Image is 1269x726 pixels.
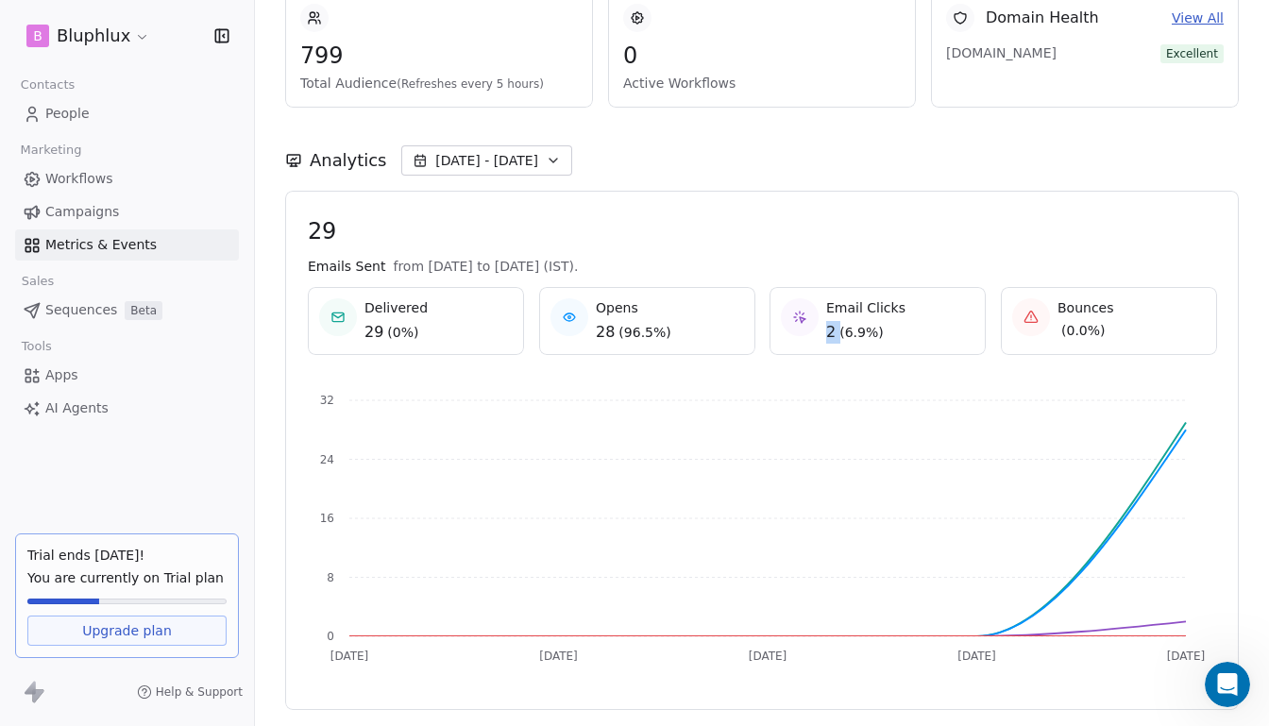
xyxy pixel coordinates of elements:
span: 799 [300,42,578,70]
span: Bluphlux [57,24,130,48]
span: Beta [125,301,162,320]
span: [DATE] - [DATE] [435,151,538,170]
button: BBluphlux [23,20,154,52]
span: 29 [364,321,383,344]
button: Home [296,8,331,43]
span: Contacts [12,71,83,99]
button: Gif picker [59,582,75,597]
button: [DATE] - [DATE] [401,145,572,176]
span: Email Clicks [826,298,905,317]
span: ( 0.0% ) [1061,321,1106,340]
span: (Refreshes every 5 hours) [397,77,544,91]
span: Upgrade plan [82,621,172,640]
a: Campaigns [15,196,239,228]
div: Trial ends [DATE]! [27,546,227,565]
span: Delivered [364,298,428,317]
span: Opens [596,298,671,317]
span: ( 6.9% ) [839,323,884,342]
div: Close [331,8,365,42]
tspan: 16 [320,512,334,525]
tspan: [DATE] [330,650,369,663]
a: SequencesBeta [15,295,239,326]
b: Sequences [193,211,273,227]
img: Profile image for Mrinal [54,10,84,41]
span: Campaigns [45,202,119,222]
span: Domain Health [986,7,1099,29]
div: [PERSON_NAME] • 3h ago [30,395,178,406]
h1: [PERSON_NAME] [92,9,214,24]
span: Bounces [1057,298,1114,317]
a: Help & Support [137,684,243,700]
button: Emoji picker [29,582,44,597]
a: Apps [15,360,239,391]
span: Metrics & Events [45,235,157,255]
span: Sales [13,267,62,295]
div: The domain has been paused, because you are sending a cold outreach email through a marketing email. [30,84,295,158]
button: go back [12,8,48,43]
iframe: Intercom live chat [1205,662,1250,707]
div: I will check for the paused domain. [30,183,295,202]
span: [DOMAIN_NAME] [946,43,1078,62]
span: 28 [596,321,615,344]
tspan: [DATE] [957,650,996,663]
div: I will check for the paused domain.Meanwhile please utilizeSequencesfor cold outreach emails, ins... [15,172,310,391]
div: Meanwhile please utilize for cold outreach emails, instead of using a marketing email. [30,211,295,266]
span: Analytics [310,148,386,173]
span: ( 96.5% ) [618,323,670,342]
p: Active 1h ago [92,24,176,42]
tspan: [DATE] [749,650,787,663]
div: yeah please it was first time so please un ban us and so I can use sales emails and sequence for ... [83,436,347,510]
span: 0 [623,42,901,70]
button: Send a message… [324,574,354,604]
span: from [DATE] to [DATE] (IST). [393,257,578,276]
span: ( 0% ) [387,323,418,342]
span: Help & Support [156,684,243,700]
div: yeah please it was first time so please un ban us and so I can use sales emails and sequence for ... [68,425,363,521]
tspan: 8 [327,571,334,584]
span: AI Agents [45,398,109,418]
button: Upload attachment [90,582,105,597]
span: Tools [13,332,59,361]
span: Active Workflows [623,74,901,93]
span: Total Audience [300,74,578,93]
span: Sequences [45,300,117,320]
a: People [15,98,239,129]
span: 2 [826,321,836,344]
span: 29 [308,217,1216,245]
span: Apps [45,365,78,385]
span: Workflows [45,169,113,189]
span: Excellent [1160,44,1224,63]
a: AI Agents [15,393,239,424]
button: Start recording [120,582,135,597]
a: Metrics & Events [15,229,239,261]
span: B [33,26,42,45]
tspan: [DATE] [1167,650,1206,663]
textarea: Message… [16,542,362,574]
span: People [45,104,90,124]
span: Emails Sent [308,257,385,276]
a: Upgrade plan [27,616,227,646]
a: Workflows [15,163,239,194]
span: Marketing [12,136,90,164]
tspan: 24 [320,453,334,466]
span: You are currently on Trial plan [27,568,227,587]
div: Mrinal says… [15,172,363,425]
tspan: [DATE] [539,650,578,663]
tspan: 32 [320,394,334,407]
a: View All [1172,8,1224,28]
div: Sanjoli says… [15,425,363,544]
tspan: 0 [327,630,334,643]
